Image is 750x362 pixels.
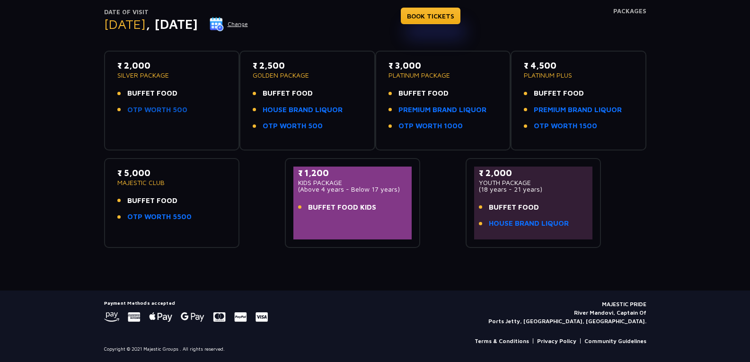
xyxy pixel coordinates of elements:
p: ₹ 5,000 [117,167,227,179]
span: BUFFET FOOD [127,195,177,206]
a: Community Guidelines [584,337,646,345]
span: BUFFET FOOD [489,202,539,213]
p: (18 years - 21 years) [479,186,588,193]
button: Change [209,17,248,32]
span: BUFFET FOOD [263,88,313,99]
p: Date of Visit [104,8,248,17]
a: Terms & Conditions [475,337,529,345]
p: KIDS PACKAGE [298,179,407,186]
span: BUFFET FOOD [398,88,449,99]
p: MAJESTIC CLUB [117,179,227,186]
a: OTP WORTH 1500 [534,121,597,132]
h4: Packages [613,8,646,42]
p: MAJESTIC PRIDE River Mandovi, Captain Of Ports Jetty, [GEOGRAPHIC_DATA], [GEOGRAPHIC_DATA]. [488,300,646,326]
a: PREMIUM BRAND LIQUOR [534,105,622,115]
p: PLATINUM PACKAGE [388,72,498,79]
a: Privacy Policy [537,337,576,345]
a: PREMIUM BRAND LIQUOR [398,105,486,115]
span: BUFFET FOOD KIDS [308,202,376,213]
p: PLATINUM PLUS [524,72,633,79]
a: HOUSE BRAND LIQUOR [489,218,569,229]
p: ₹ 1,200 [298,167,407,179]
a: OTP WORTH 500 [263,121,323,132]
p: Copyright © 2021 Majestic Groups . All rights reserved. [104,345,225,353]
span: BUFFET FOOD [534,88,584,99]
a: HOUSE BRAND LIQUOR [263,105,343,115]
p: ₹ 2,000 [117,59,227,72]
p: GOLDEN PACKAGE [253,72,362,79]
p: ₹ 2,500 [253,59,362,72]
p: YOUTH PACKAGE [479,179,588,186]
p: ₹ 2,000 [479,167,588,179]
span: [DATE] [104,16,146,32]
a: OTP WORTH 500 [127,105,187,115]
a: BOOK TICKETS [401,8,460,24]
p: SILVER PACKAGE [117,72,227,79]
a: OTP WORTH 1000 [398,121,463,132]
h5: Payment Methods accepted [104,300,268,306]
p: ₹ 3,000 [388,59,498,72]
span: , [DATE] [146,16,198,32]
p: ₹ 4,500 [524,59,633,72]
a: OTP WORTH 5500 [127,212,192,222]
p: (Above 4 years - Below 17 years) [298,186,407,193]
span: BUFFET FOOD [127,88,177,99]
